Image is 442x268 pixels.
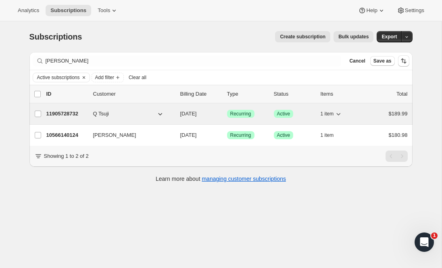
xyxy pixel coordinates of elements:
span: Subscriptions [29,32,82,41]
p: Billing Date [180,90,221,98]
div: Type [227,90,267,98]
button: Clear all [125,73,150,82]
span: Add filter [95,74,114,81]
button: 1 item [321,108,343,119]
button: 1 item [321,130,343,141]
button: Settings [392,5,429,16]
button: Create subscription [275,31,330,42]
span: Analytics [18,7,39,14]
span: Create subscription [280,33,325,40]
span: Save as [373,58,392,64]
p: Learn more about [156,175,286,183]
p: Total [396,90,407,98]
span: Active [277,132,290,138]
span: Q Tsuji [93,110,109,118]
span: 1 [431,232,438,239]
button: Help [353,5,390,16]
span: [DATE] [180,132,197,138]
button: [PERSON_NAME] [88,129,169,142]
span: [PERSON_NAME] [93,131,136,139]
span: $180.98 [389,132,408,138]
span: Cancel [349,58,365,64]
button: Bulk updates [334,31,373,42]
button: Cancel [346,56,368,66]
button: Q Tsuji [88,107,169,120]
span: Clear all [129,74,146,81]
button: Subscriptions [46,5,91,16]
span: $189.99 [389,111,408,117]
span: Active subscriptions [37,74,80,81]
button: Save as [370,56,395,66]
div: IDCustomerBilling DateTypeStatusItemsTotal [46,90,408,98]
nav: Pagination [386,151,408,162]
input: Filter subscribers [46,55,342,67]
span: Recurring [230,111,251,117]
p: ID [46,90,87,98]
span: [DATE] [180,111,197,117]
button: Sort the results [398,55,409,67]
span: Subscriptions [50,7,86,14]
button: Active subscriptions [33,73,80,82]
button: Analytics [13,5,44,16]
p: 11905728732 [46,110,87,118]
span: Bulk updates [338,33,369,40]
span: Active [277,111,290,117]
a: managing customer subscriptions [202,176,286,182]
span: Tools [98,7,110,14]
p: Status [274,90,314,98]
span: Help [366,7,377,14]
div: 10566140124[PERSON_NAME][DATE]SuccessRecurringSuccessActive1 item$180.98 [46,130,408,141]
span: Export [382,33,397,40]
button: Add filter [92,73,124,82]
p: 10566140124 [46,131,87,139]
p: Customer [93,90,174,98]
p: Showing 1 to 2 of 2 [44,152,89,160]
div: Items [321,90,361,98]
span: Settings [405,7,424,14]
button: Clear [80,73,88,82]
span: Recurring [230,132,251,138]
span: 1 item [321,132,334,138]
iframe: Intercom live chat [415,232,434,252]
button: Export [377,31,402,42]
div: 11905728732Q Tsuji[DATE]SuccessRecurringSuccessActive1 item$189.99 [46,108,408,119]
span: 1 item [321,111,334,117]
button: Tools [93,5,123,16]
